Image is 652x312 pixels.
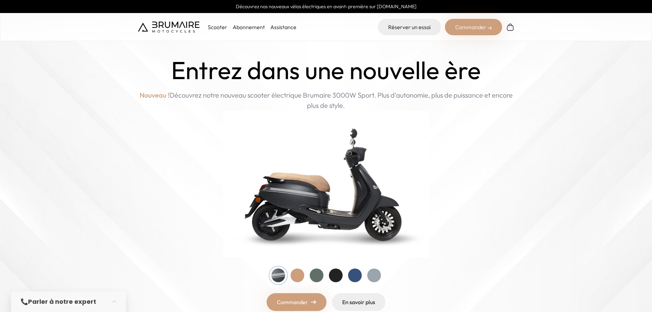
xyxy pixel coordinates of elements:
img: Panier [506,23,514,31]
img: right-arrow.png [311,300,316,304]
span: Nouveau ! [140,90,169,100]
div: Commander [445,19,502,35]
p: Scooter [208,23,227,31]
a: En savoir plus [332,293,385,311]
img: right-arrow-2.png [488,26,492,30]
img: Brumaire Motocycles [138,22,200,33]
a: Abonnement [233,24,265,30]
a: Commander [267,293,327,311]
a: Assistance [270,24,296,30]
p: Découvrez notre nouveau scooter électrique Brumaire 3000W Sport. Plus d'autonomie, plus de puissa... [138,90,514,111]
h1: Entrez dans une nouvelle ère [171,56,481,85]
a: Réserver un essai [378,19,441,35]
